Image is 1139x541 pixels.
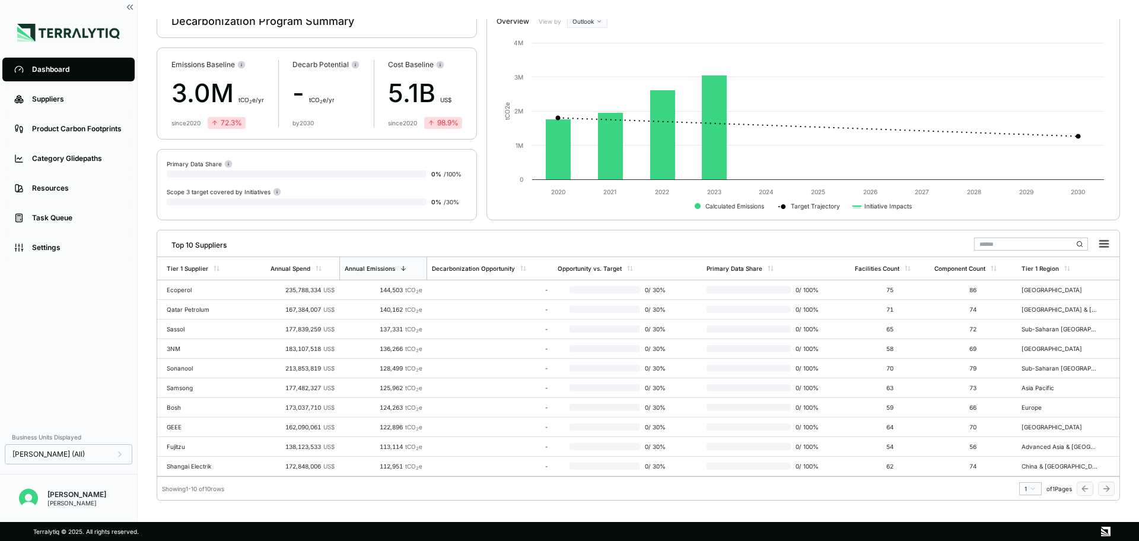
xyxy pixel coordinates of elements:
div: - [292,74,359,112]
sub: 2 [416,309,419,314]
div: Resources [32,184,123,193]
div: Component Count [934,265,985,272]
sub: 2 [416,368,419,373]
div: 3NM [167,345,243,352]
div: 71 [855,306,925,313]
div: 63 [855,384,925,391]
sub: 2 [416,446,419,451]
text: 2029 [1019,188,1033,195]
sub: 2 [416,328,419,334]
span: tCO e [405,443,422,450]
div: Samsong [167,384,243,391]
div: Settings [32,243,123,252]
span: 0 / 30 % [640,404,672,411]
div: Europe [1022,404,1097,411]
div: Annual Emissions [345,265,395,272]
span: 0 / 30 % [640,443,672,450]
text: 2030 [1071,188,1085,195]
text: 2024 [759,188,774,195]
span: 0 / 30 % [640,463,672,470]
div: 128,499 [344,365,422,372]
span: US$ [323,404,335,411]
span: tCO e [405,306,422,313]
div: [GEOGRAPHIC_DATA] [1022,286,1097,293]
div: [GEOGRAPHIC_DATA] [1022,345,1097,352]
div: - [432,345,548,352]
div: Sub-Saharan [GEOGRAPHIC_DATA] [1022,325,1097,333]
div: Sub-Saharan [GEOGRAPHIC_DATA] [1022,365,1097,372]
div: [PERSON_NAME] [47,499,106,507]
div: Annual Spend [271,265,310,272]
div: 5.1B [388,74,462,112]
div: 3.0M [171,74,264,112]
span: tCO e [405,286,422,293]
div: Opportunity vs. Target [558,265,622,272]
div: Shangai Electrik [167,463,243,470]
text: 2022 [655,188,669,195]
div: since 2020 [388,119,417,126]
div: 173,037,710 [271,404,335,411]
div: Cost Baseline [388,60,462,69]
div: 70 [934,423,1012,431]
span: tCO e [405,423,422,431]
div: 69 [934,345,1012,352]
label: View by [539,18,562,25]
div: 167,384,007 [271,306,335,313]
span: tCO e [405,325,422,333]
div: 98.9 % [428,118,459,128]
div: Advanced Asia & [GEOGRAPHIC_DATA] [1022,443,1097,450]
div: by 2030 [292,119,314,126]
div: Tier 1 Region [1022,265,1059,272]
span: tCO e [405,463,422,470]
span: 0 / 30 % [640,286,672,293]
div: Suppliers [32,94,123,104]
div: 59 [855,404,925,411]
div: Scope 3 target covered by Initiatives [167,187,281,196]
div: Emissions Baseline [171,60,264,69]
div: [GEOGRAPHIC_DATA] [1022,423,1097,431]
span: 0 / 30 % [640,306,672,313]
span: 0 / 100 % [791,286,820,293]
div: 138,123,533 [271,443,335,450]
div: - [432,463,548,470]
text: 3M [514,74,523,81]
div: Business Units Displayed [5,430,132,444]
div: 56 [934,443,1012,450]
div: - [432,306,548,313]
div: 62 [855,463,925,470]
span: US$ [323,306,335,313]
div: 183,107,518 [271,345,335,352]
sub: 2 [416,426,419,432]
div: Sonanool [167,365,243,372]
div: Task Queue [32,213,123,223]
div: Asia Pacific [1022,384,1097,391]
text: 1M [516,142,523,149]
div: 72 [934,325,1012,333]
text: tCO e [504,102,511,120]
div: Overview [497,17,529,26]
div: Primary Data Share [167,159,233,168]
span: 0 / 100 % [791,384,820,391]
div: - [432,325,548,333]
span: 0 / 30 % [640,345,672,352]
text: 2026 [863,188,877,195]
div: 172,848,006 [271,463,335,470]
span: 0 / 100 % [791,423,820,431]
div: 136,266 [344,345,422,352]
text: 2027 [915,188,929,195]
span: 0 % [431,170,441,178]
div: Primary Data Share [707,265,762,272]
div: Fujitzu [167,443,243,450]
div: 177,482,327 [271,384,335,391]
sub: 2 [416,348,419,353]
span: 0 / 100 % [791,443,820,450]
div: Tier 1 Supplier [167,265,208,272]
span: / 100 % [444,170,462,178]
div: 75 [855,286,925,293]
div: - [432,423,548,431]
div: Showing 1 - 10 of 10 rows [162,485,224,492]
div: 70 [855,365,925,372]
span: US$ [323,365,335,372]
span: US$ [323,345,335,352]
div: 86 [934,286,1012,293]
